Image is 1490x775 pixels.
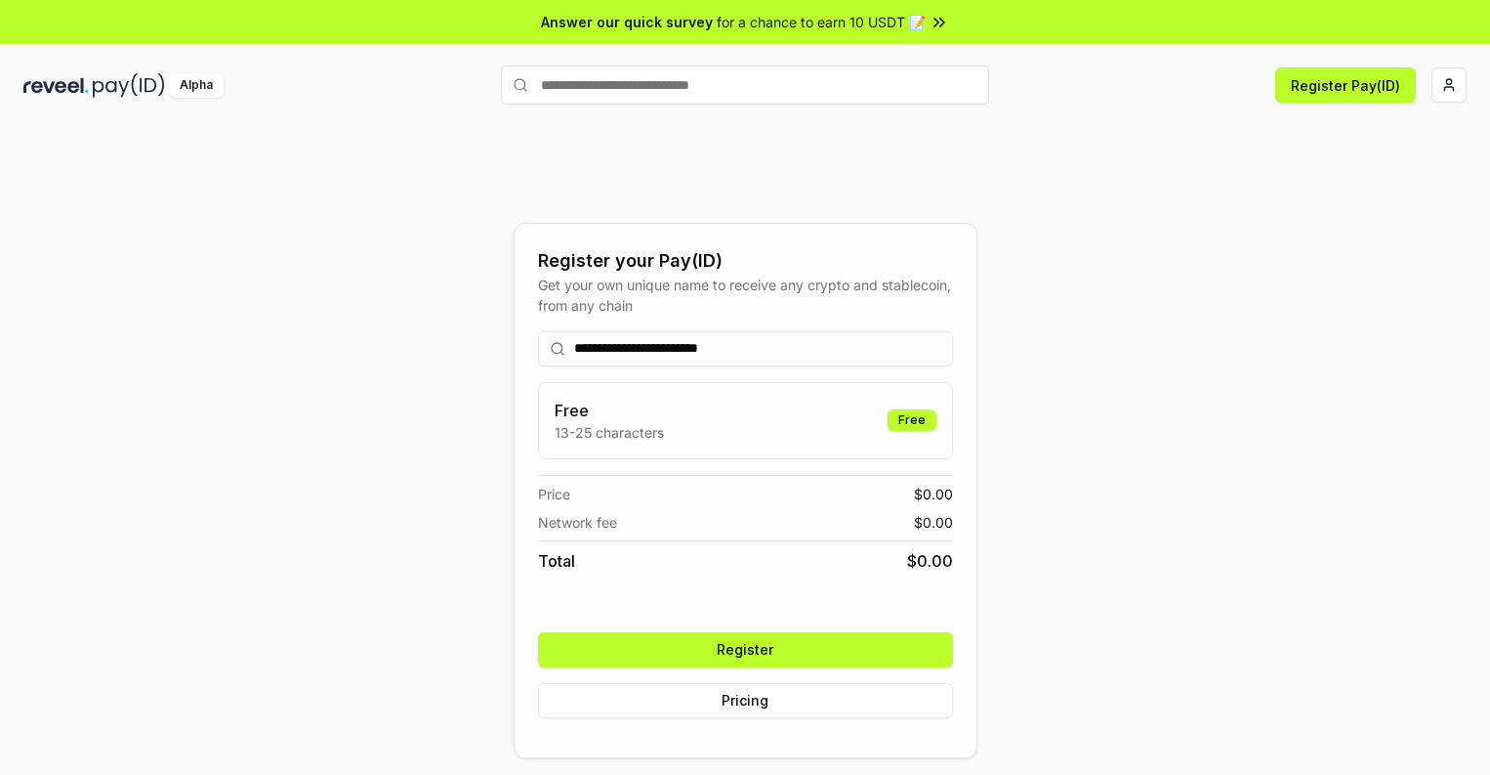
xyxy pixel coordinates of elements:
[538,549,575,573] span: Total
[23,73,89,98] img: reveel_dark
[717,12,926,32] span: for a chance to earn 10 USDT 📝
[541,12,713,32] span: Answer our quick survey
[538,512,617,533] span: Network fee
[555,399,664,422] h3: Free
[888,409,936,431] div: Free
[907,549,953,573] span: $ 0.00
[914,484,953,504] span: $ 0.00
[538,683,953,718] button: Pricing
[169,73,224,98] div: Alpha
[538,275,953,316] div: Get your own unique name to receive any crypto and stablecoin, from any chain
[914,512,953,533] span: $ 0.00
[1275,67,1416,103] button: Register Pay(ID)
[538,247,953,275] div: Register your Pay(ID)
[93,73,165,98] img: pay_id
[538,484,570,504] span: Price
[555,422,664,443] p: 13-25 characters
[538,632,953,667] button: Register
